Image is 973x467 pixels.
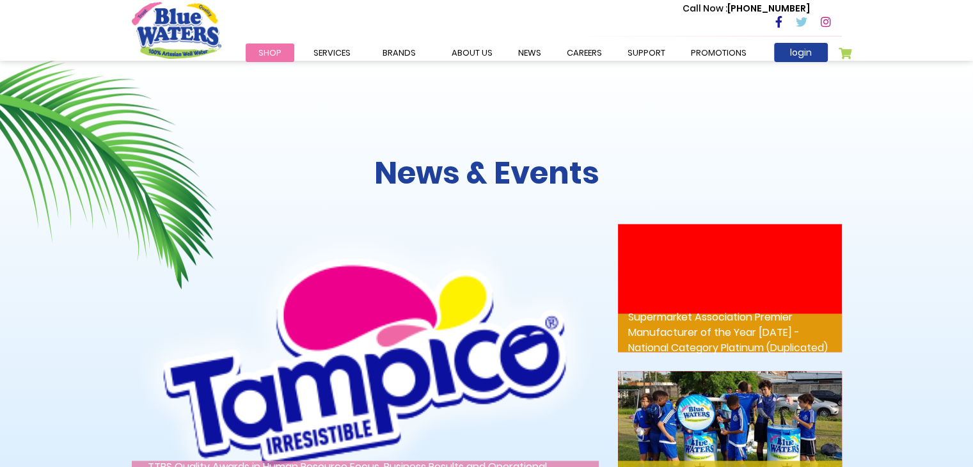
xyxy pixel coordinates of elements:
[683,2,727,15] span: Call Now :
[313,47,351,59] span: Services
[683,2,810,15] p: [PHONE_NUMBER]
[439,44,505,62] a: about us
[618,427,842,441] a: Pro Series Football July- Aug vacation camp 2017
[774,43,828,62] a: login
[132,353,599,368] a: TTBS Quality Awards in Human Resource Focus, Business Results and Operational Excellence
[132,155,842,192] h2: News & Events
[132,2,221,58] a: store logo
[258,47,281,59] span: Shop
[554,44,615,62] a: careers
[383,47,416,59] span: Brands
[618,313,842,352] p: Supermarket Association Premier Manufacturer of the Year [DATE] - National Category Platinum (Dup...
[505,44,554,62] a: News
[615,44,678,62] a: support
[678,44,759,62] a: Promotions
